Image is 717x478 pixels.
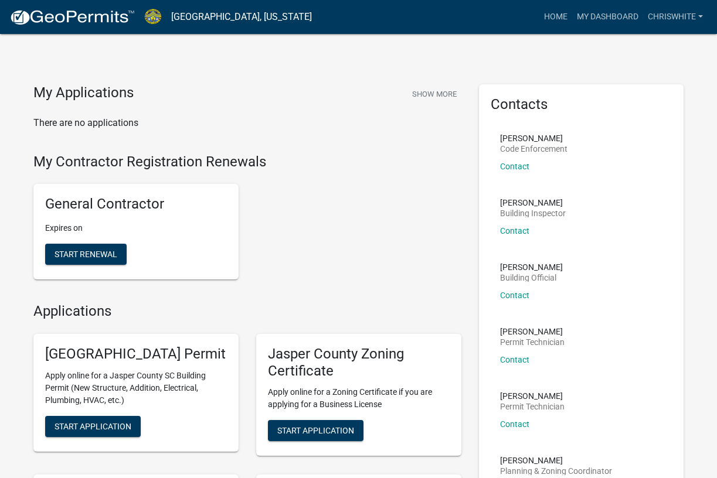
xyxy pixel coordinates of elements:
[45,370,227,407] p: Apply online for a Jasper County SC Building Permit (New Structure, Addition, Electrical, Plumbin...
[33,84,134,102] h4: My Applications
[500,145,568,153] p: Code Enforcement
[33,116,461,130] p: There are no applications
[500,402,565,411] p: Permit Technician
[500,456,612,465] p: [PERSON_NAME]
[171,7,312,27] a: [GEOGRAPHIC_DATA], [US_STATE]
[55,250,117,259] span: Start Renewal
[500,355,529,364] a: Contact
[500,162,529,171] a: Contact
[500,327,565,336] p: [PERSON_NAME]
[643,6,708,28] a: Chriswhite
[500,419,529,429] a: Contact
[33,303,461,320] h4: Applications
[55,421,131,431] span: Start Application
[277,426,354,435] span: Start Application
[500,467,612,475] p: Planning & Zoning Coordinator
[500,274,563,282] p: Building Official
[572,6,643,28] a: My Dashboard
[45,222,227,234] p: Expires on
[407,84,461,104] button: Show More
[500,392,565,400] p: [PERSON_NAME]
[500,338,565,346] p: Permit Technician
[144,9,162,25] img: Jasper County, South Carolina
[500,226,529,235] a: Contact
[491,96,672,113] h5: Contacts
[500,209,566,217] p: Building Inspector
[45,416,141,437] button: Start Application
[500,134,568,142] p: [PERSON_NAME]
[45,244,127,265] button: Start Renewal
[45,346,227,363] h5: [GEOGRAPHIC_DATA] Permit
[500,199,566,207] p: [PERSON_NAME]
[33,153,461,170] h4: My Contractor Registration Renewals
[45,196,227,213] h5: General Contractor
[500,263,563,271] p: [PERSON_NAME]
[500,291,529,300] a: Contact
[268,420,363,441] button: Start Application
[539,6,572,28] a: Home
[268,346,450,380] h5: Jasper County Zoning Certificate
[268,386,450,411] p: Apply online for a Zoning Certificate if you are applying for a Business License
[33,153,461,289] wm-registration-list-section: My Contractor Registration Renewals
